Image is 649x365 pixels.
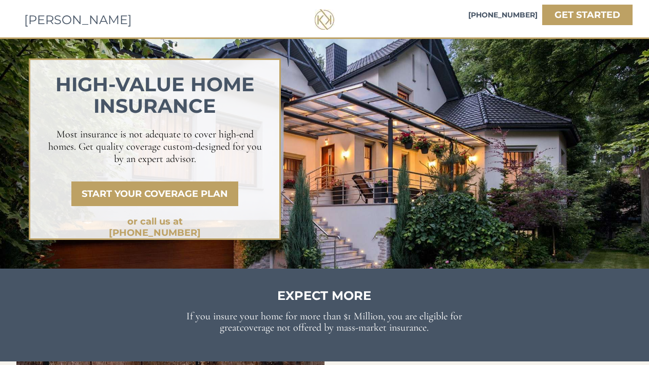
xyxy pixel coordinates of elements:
span: If you insure your home for more than $1 Million, you are eligible for great [186,310,462,334]
span: [PERSON_NAME] [24,12,132,27]
a: or call us at [PHONE_NUMBER] [88,213,221,230]
strong: GET STARTED [555,9,620,21]
span: [PHONE_NUMBER] [468,10,538,19]
span: HIGH-VALUE home insurance [55,72,255,118]
strong: START YOUR COVERAGE PLAN [82,188,228,199]
span: EXPECT MORE [277,288,371,303]
span: Most insurance is not adequate to cover high-end homes. Get quality coverage custom-designed for ... [48,128,262,165]
a: START YOUR COVERAGE PLAN [71,181,238,206]
a: GET STARTED [542,5,633,25]
strong: or call us at [PHONE_NUMBER] [109,216,201,238]
span: coverage not offered by mass-market insurance. [240,321,429,334]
